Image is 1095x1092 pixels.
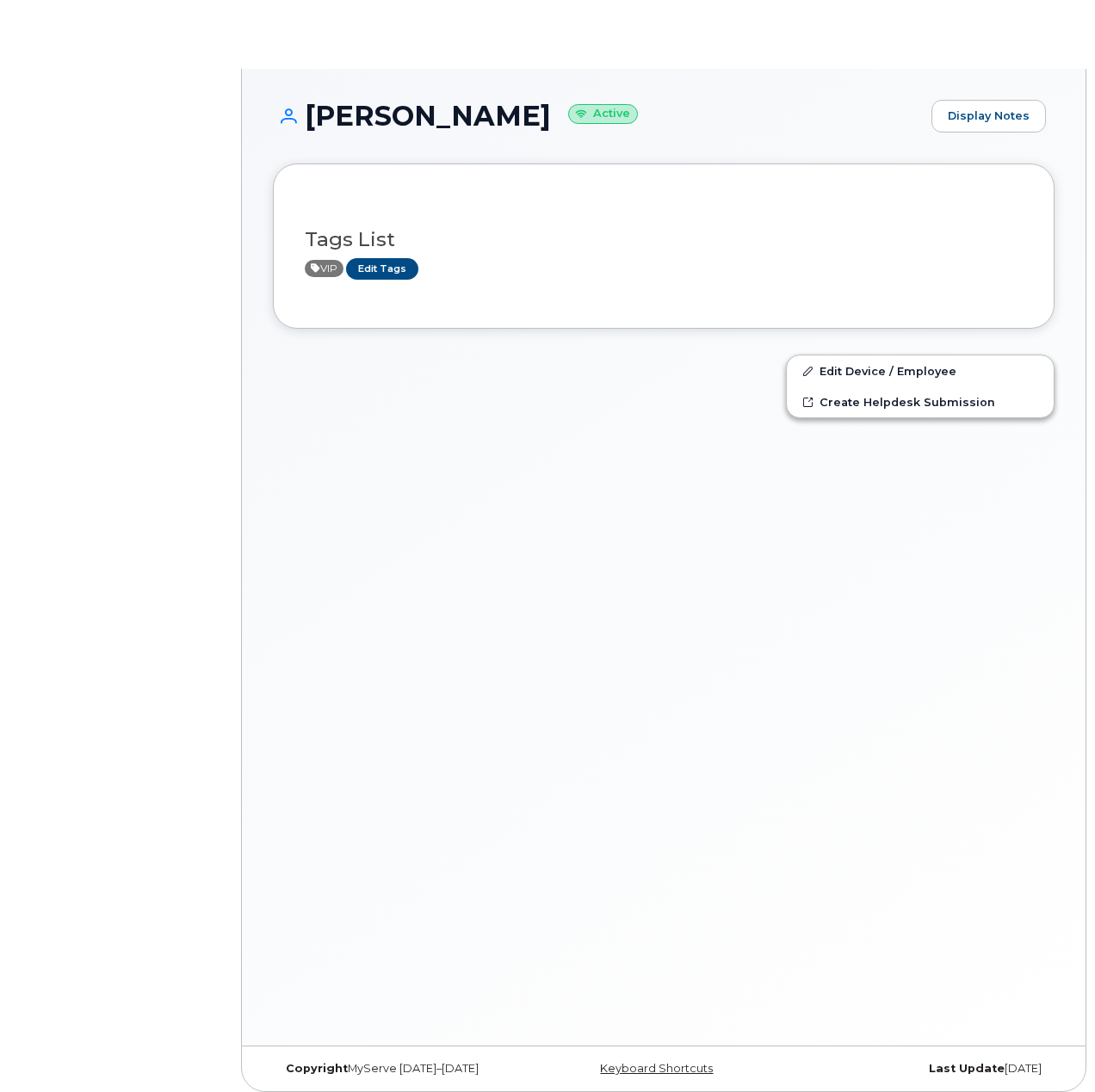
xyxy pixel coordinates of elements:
a: Create Helpdesk Submission [787,386,1054,417]
span: Active [305,260,343,277]
a: Edit Device / Employee [787,355,1054,386]
a: Edit Tags [346,258,418,280]
h1: [PERSON_NAME] [273,101,923,131]
strong: Copyright [286,1062,348,1075]
div: [DATE] [794,1062,1055,1076]
a: Keyboard Shortcuts [600,1062,713,1075]
a: Display Notes [931,100,1046,133]
small: Active [568,104,638,124]
strong: Last Update [929,1062,1005,1075]
div: MyServe [DATE]–[DATE] [273,1062,534,1076]
h3: Tags List [305,229,1023,250]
